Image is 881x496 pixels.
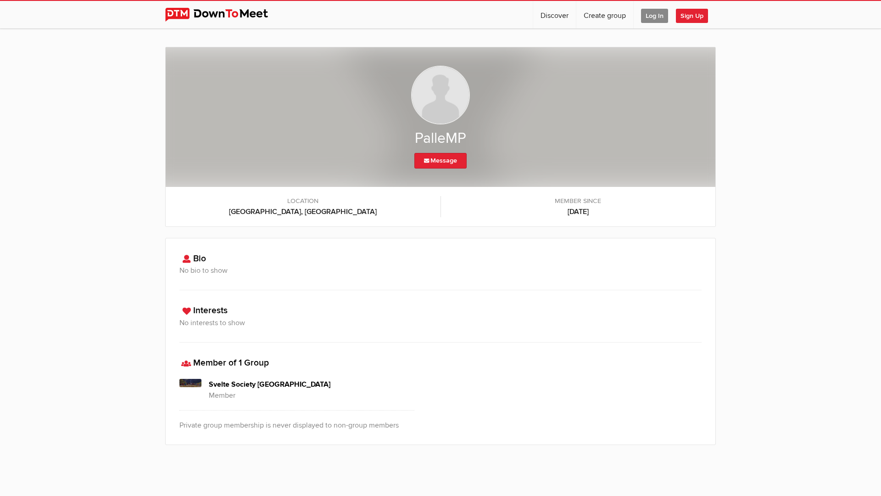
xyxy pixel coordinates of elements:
h3: Interests [179,304,702,317]
span: Log In [641,9,668,23]
span: Sign Up [676,9,708,23]
span: LOCATION [175,196,431,206]
img: PalleMP [411,66,470,124]
b: [GEOGRAPHIC_DATA], [GEOGRAPHIC_DATA] [175,206,431,217]
p: Private group membership is never displayed to non-group members [179,420,702,431]
h4: Svelte Society [GEOGRAPHIC_DATA] [209,379,414,390]
span: Member since [450,196,707,206]
h3: Member of 1 Group [179,356,702,370]
img: DownToMeet [165,8,282,22]
b: [DATE] [450,206,707,217]
a: Log In [634,1,675,28]
a: Sign Up [676,1,715,28]
h2: PalleMP [184,129,697,148]
a: Create group [576,1,633,28]
p: Member [209,390,414,401]
a: Message [414,153,467,169]
h3: No bio to show [179,265,702,276]
h3: Bio [179,252,702,265]
a: Discover [533,1,576,28]
h3: No interests to show [179,317,702,328]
